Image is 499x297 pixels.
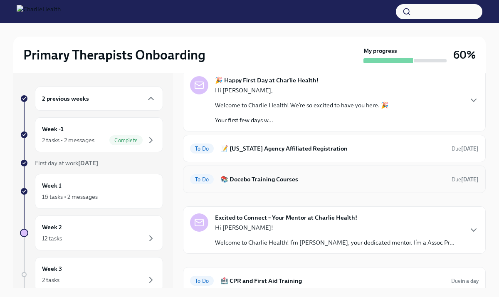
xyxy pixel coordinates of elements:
[78,159,98,167] strong: [DATE]
[190,142,479,155] a: To Do📝 [US_STATE] Agency Affiliated RegistrationDue[DATE]
[190,176,214,183] span: To Do
[220,175,445,184] h6: 📚 Docebo Training Courses
[109,137,143,144] span: Complete
[451,277,479,285] span: August 16th, 2025 10:00
[215,213,357,222] strong: Excited to Connect – Your Mentor at Charlie Health!
[215,116,389,124] p: Your first few days w...
[35,87,163,111] div: 2 previous weeks
[42,136,94,144] div: 2 tasks • 2 messages
[220,276,445,285] h6: 🏥 CPR and First Aid Training
[42,94,89,103] h6: 2 previous weeks
[461,146,479,152] strong: [DATE]
[42,124,64,134] h6: Week -1
[42,223,62,232] h6: Week 2
[452,176,479,183] span: August 19th, 2025 10:00
[215,76,319,84] strong: 🎉 Happy First Day at Charlie Health!
[20,215,163,250] a: Week 212 tasks
[190,278,214,284] span: To Do
[452,146,479,152] span: Due
[190,146,214,152] span: To Do
[20,159,163,167] a: First day at work[DATE]
[42,276,59,284] div: 2 tasks
[215,86,389,94] p: Hi [PERSON_NAME],
[215,223,455,232] p: Hi [PERSON_NAME]!
[461,176,479,183] strong: [DATE]
[220,144,445,153] h6: 📝 [US_STATE] Agency Affiliated Registration
[215,238,455,247] p: Welcome to Charlie Health! I’m [PERSON_NAME], your dedicated mentor. I’m a Assoc Pr...
[190,274,479,287] a: To Do🏥 CPR and First Aid TrainingDuein a day
[20,257,163,292] a: Week 32 tasks
[42,264,62,273] h6: Week 3
[461,278,479,284] strong: in a day
[42,181,62,190] h6: Week 1
[20,174,163,209] a: Week 116 tasks • 2 messages
[42,193,98,201] div: 16 tasks • 2 messages
[451,278,479,284] span: Due
[20,117,163,152] a: Week -12 tasks • 2 messagesComplete
[23,47,205,63] h2: Primary Therapists Onboarding
[42,234,62,243] div: 12 tasks
[35,159,98,167] span: First day at work
[452,145,479,153] span: August 11th, 2025 10:00
[453,47,476,62] h3: 60%
[363,47,397,55] strong: My progress
[190,173,479,186] a: To Do📚 Docebo Training CoursesDue[DATE]
[17,5,61,18] img: CharlieHealth
[215,101,389,109] p: Welcome to Charlie Health! We’re so excited to have you here. 🎉
[452,176,479,183] span: Due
